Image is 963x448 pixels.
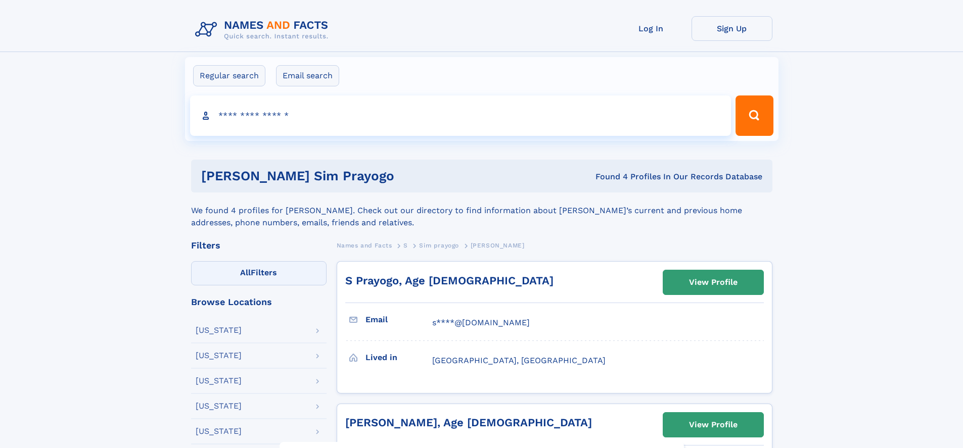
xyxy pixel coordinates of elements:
[193,65,265,86] label: Regular search
[403,242,408,249] span: S
[196,427,242,435] div: [US_STATE]
[196,352,242,360] div: [US_STATE]
[365,349,432,366] h3: Lived in
[663,413,763,437] a: View Profile
[190,95,731,136] input: search input
[345,274,554,287] a: S Prayogo, Age [DEMOGRAPHIC_DATA]
[736,95,773,136] button: Search Button
[692,16,772,41] a: Sign Up
[191,16,337,43] img: Logo Names and Facts
[611,16,692,41] a: Log In
[432,356,606,365] span: [GEOGRAPHIC_DATA], [GEOGRAPHIC_DATA]
[471,242,525,249] span: [PERSON_NAME]
[191,261,327,285] label: Filters
[419,239,459,252] a: Sim prayogo
[663,270,763,294] a: View Profile
[196,377,242,385] div: [US_STATE]
[201,170,495,182] h1: [PERSON_NAME] sim prayogo
[191,297,327,307] div: Browse Locations
[345,416,592,429] a: [PERSON_NAME], Age [DEMOGRAPHIC_DATA]
[495,171,762,182] div: Found 4 Profiles In Our Records Database
[419,242,459,249] span: Sim prayogo
[337,239,392,252] a: Names and Facts
[196,326,242,334] div: [US_STATE]
[191,192,772,229] div: We found 4 profiles for [PERSON_NAME]. Check out our directory to find information about [PERSON_...
[403,239,408,252] a: S
[365,311,432,328] h3: Email
[689,271,738,294] div: View Profile
[240,268,251,277] span: All
[689,413,738,436] div: View Profile
[196,402,242,410] div: [US_STATE]
[191,241,327,250] div: Filters
[276,65,339,86] label: Email search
